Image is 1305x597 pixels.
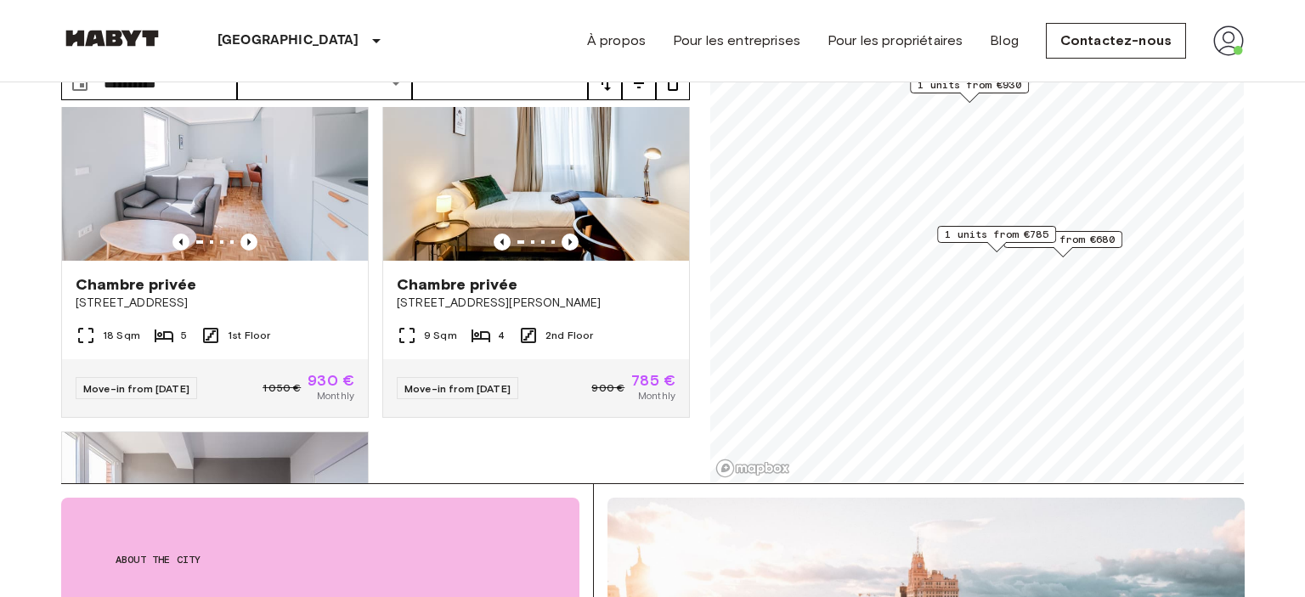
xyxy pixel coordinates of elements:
[404,382,511,395] span: Move-in from [DATE]
[63,66,97,100] button: Choose date, selected date is 1 Oct 2025
[116,552,525,567] span: About the city
[937,226,1056,252] div: Map marker
[828,31,963,51] a: Pour les propriétaires
[240,234,257,251] button: Previous image
[588,66,622,100] button: tune
[103,328,140,343] span: 18 Sqm
[317,388,354,403] span: Monthly
[656,66,690,100] button: tune
[228,328,270,343] span: 1st Floor
[172,234,189,251] button: Previous image
[1213,25,1244,56] img: avatar
[631,373,675,388] span: 785 €
[181,328,187,343] span: 5
[910,76,1029,103] div: Map marker
[61,30,163,47] img: Habyt
[591,380,624,396] span: 900 €
[217,31,359,51] p: [GEOGRAPHIC_DATA]
[76,295,354,312] span: [STREET_ADDRESS]
[1003,231,1122,257] div: Map marker
[62,57,368,261] img: Marketing picture of unit ES-15-032-001-05H
[638,388,675,403] span: Monthly
[1046,23,1186,59] a: Contactez-nous
[715,459,790,478] a: Mapbox logo
[308,373,354,388] span: 930 €
[990,31,1019,51] a: Blog
[1011,232,1115,247] span: 1 units from €680
[673,31,800,51] a: Pour les entreprises
[494,234,511,251] button: Previous image
[424,328,457,343] span: 9 Sqm
[263,380,301,396] span: 1 050 €
[83,382,189,395] span: Move-in from [DATE]
[498,328,505,343] span: 4
[918,77,1021,93] span: 1 units from €930
[76,274,196,295] span: Chambre privée
[545,328,593,343] span: 2nd Floor
[945,227,1048,242] span: 1 units from €785
[397,295,675,312] span: [STREET_ADDRESS][PERSON_NAME]
[382,56,690,418] a: Marketing picture of unit ES-15-018-001-03HPrevious imagePrevious imageChambre privée[STREET_ADDR...
[587,31,646,51] a: À propos
[622,66,656,100] button: tune
[397,274,517,295] span: Chambre privée
[562,234,579,251] button: Previous image
[61,56,369,418] a: Marketing picture of unit ES-15-032-001-05HPrevious imagePrevious imageChambre privée[STREET_ADDR...
[383,57,689,261] img: Marketing picture of unit ES-15-018-001-03H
